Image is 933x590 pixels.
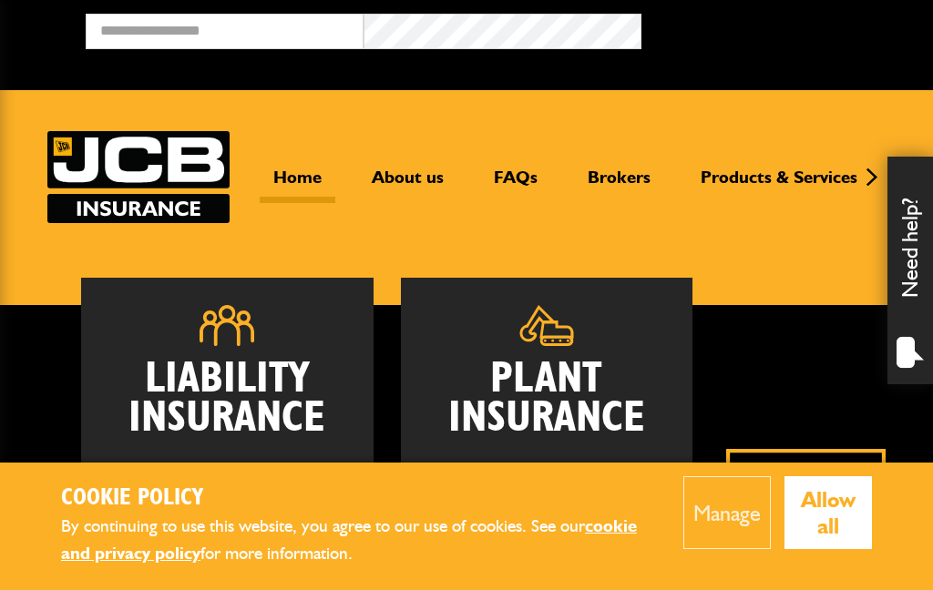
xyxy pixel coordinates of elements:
[887,157,933,384] div: Need help?
[260,167,335,203] a: Home
[687,167,871,203] a: Products & Services
[641,14,919,42] button: Broker Login
[47,131,230,223] a: JCB Insurance Services
[428,456,665,573] p: Comprehensive insurance for all makes of plant and machinery, including owned and hired in equipm...
[61,513,656,568] p: By continuing to use this website, you agree to our use of cookies. See our for more information.
[683,476,771,549] button: Manage
[480,167,551,203] a: FAQs
[108,360,345,478] h2: Liability Insurance
[358,167,457,203] a: About us
[47,131,230,223] img: JCB Insurance Services logo
[61,484,656,513] h2: Cookie Policy
[784,476,873,549] button: Allow all
[574,167,664,203] a: Brokers
[428,360,665,438] h2: Plant Insurance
